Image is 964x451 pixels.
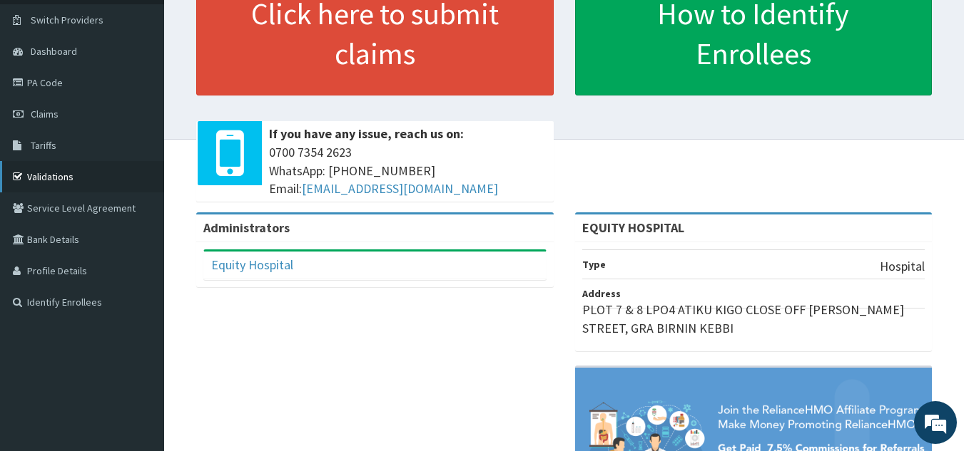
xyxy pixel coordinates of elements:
[203,219,290,236] b: Administrators
[31,108,59,120] span: Claims
[269,143,547,198] span: 0700 7354 2623 WhatsApp: [PHONE_NUMBER] Email:
[31,45,77,58] span: Dashboard
[582,287,621,300] b: Address
[31,139,56,152] span: Tariffs
[582,258,606,271] b: Type
[31,14,103,26] span: Switch Providers
[302,180,498,197] a: [EMAIL_ADDRESS][DOMAIN_NAME]
[582,301,925,337] p: PLOT 7 & 8 LPO4 ATIKU KIGO CLOSE OFF [PERSON_NAME] STREET, GRA BIRNIN KEBBI
[211,256,293,273] a: Equity Hospital
[582,219,684,236] strong: EQUITY HOSPITAL
[880,257,925,276] p: Hospital
[269,125,464,142] b: If you have any issue, reach us on:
